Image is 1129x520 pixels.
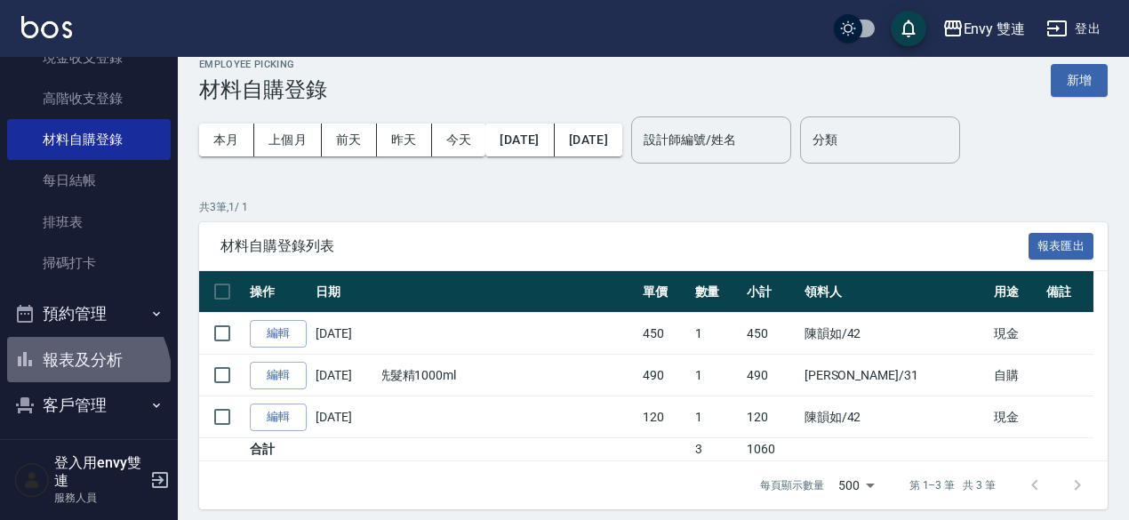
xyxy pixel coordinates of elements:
[1039,12,1108,45] button: 登出
[1051,71,1108,88] a: 新增
[691,396,743,438] td: 1
[7,243,171,284] a: 掃碼打卡
[199,59,327,70] h2: Employee Picking
[800,396,990,438] td: 陳韻如 /42
[638,396,691,438] td: 120
[199,199,1108,215] p: 共 3 筆, 1 / 1
[909,477,996,493] p: 第 1–3 筆 共 3 筆
[432,124,486,156] button: 今天
[742,438,800,461] td: 1060
[691,355,743,396] td: 1
[891,11,926,46] button: save
[199,77,327,102] h3: 材料自購登錄
[742,313,800,355] td: 450
[7,160,171,201] a: 每日結帳
[199,124,254,156] button: 本月
[831,461,881,509] div: 500
[7,202,171,243] a: 排班表
[7,337,171,383] button: 報表及分析
[322,124,377,156] button: 前天
[1029,236,1094,253] a: 報表匯出
[800,313,990,355] td: 陳韻如 /42
[377,124,432,156] button: 昨天
[245,271,311,313] th: 操作
[638,313,691,355] td: 450
[760,477,824,493] p: 每頁顯示數量
[800,355,990,396] td: [PERSON_NAME] /31
[7,428,171,475] button: 員工及薪資
[989,313,1042,355] td: 現金
[135,313,638,355] td: B03 / MUYO潔淨/蜜柚/玫瑰茶大950ml
[964,18,1026,40] div: Envy 雙連
[638,271,691,313] th: 單價
[7,37,171,78] a: 現金收支登錄
[555,124,622,156] button: [DATE]
[14,462,50,498] img: Person
[742,396,800,438] td: 120
[691,438,743,461] td: 3
[7,382,171,428] button: 客戶管理
[742,271,800,313] th: 小計
[135,355,638,396] td: E01 / 海莉思草本蘆薈[PERSON_NAME]調理洗髮精1000ml
[1051,64,1108,97] button: 新增
[21,16,72,38] img: Logo
[250,362,307,389] a: 編輯
[638,355,691,396] td: 490
[935,11,1033,47] button: Envy 雙連
[311,313,382,355] td: [DATE]
[250,404,307,431] a: 編輯
[311,355,382,396] td: [DATE]
[691,271,743,313] th: 數量
[742,355,800,396] td: 490
[989,271,1042,313] th: 用途
[1029,233,1094,260] button: 報表匯出
[7,291,171,337] button: 預約管理
[800,271,990,313] th: 領料人
[254,124,322,156] button: 上個月
[245,438,311,461] td: 合計
[54,454,145,490] h5: 登入用envy雙連
[135,271,638,313] th: 商品代號/名稱
[7,78,171,119] a: 高階收支登錄
[691,313,743,355] td: 1
[485,124,554,156] button: [DATE]
[250,320,307,348] a: 編輯
[311,271,382,313] th: 日期
[989,396,1042,438] td: 現金
[54,490,145,506] p: 服務人員
[7,119,171,160] a: 材料自購登錄
[989,355,1042,396] td: 自購
[220,237,1029,255] span: 材料自購登錄列表
[1042,271,1094,313] th: 備註
[135,396,638,438] td: C06 / 里歐雙氧水
[311,396,382,438] td: [DATE]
